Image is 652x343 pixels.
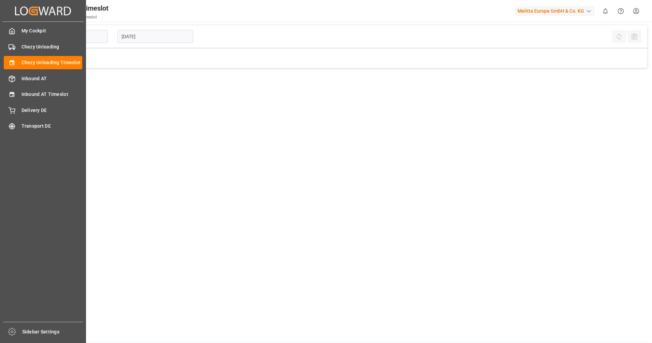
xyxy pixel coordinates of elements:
[22,328,83,335] span: Sidebar Settings
[22,27,83,34] span: My Cockpit
[613,3,628,19] button: Help Center
[4,56,82,69] a: Chezy Unloading Timeslot
[4,24,82,38] a: My Cockpit
[515,6,595,16] div: Melitta Europa GmbH & Co. KG
[598,3,613,19] button: show 0 new notifications
[515,4,598,17] button: Melitta Europa GmbH & Co. KG
[22,123,83,130] span: Transport DE
[22,59,83,66] span: Chezy Unloading Timeslot
[4,119,82,133] a: Transport DE
[117,30,193,43] input: DD.MM.YYYY
[22,43,83,51] span: Chezy Unloading
[4,72,82,85] a: Inbound AT
[22,91,83,98] span: Inbound AT Timeslot
[22,75,83,82] span: Inbound AT
[4,88,82,101] a: Inbound AT Timeslot
[4,103,82,117] a: Delivery DE
[4,40,82,53] a: Chezy Unloading
[22,107,83,114] span: Delivery DE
